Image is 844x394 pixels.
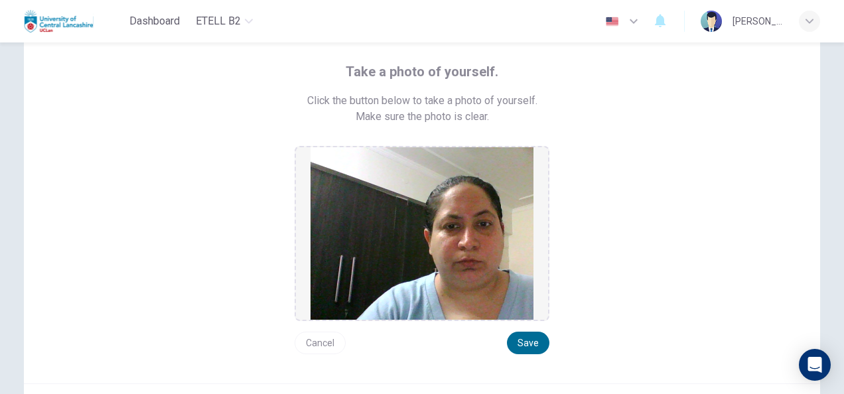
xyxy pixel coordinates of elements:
span: Click the button below to take a photo of yourself. [307,93,537,109]
span: Dashboard [129,13,180,29]
div: Open Intercom Messenger [799,349,831,381]
a: Uclan logo [24,8,124,34]
span: eTELL B2 [196,13,241,29]
button: eTELL B2 [190,9,258,33]
img: Uclan logo [24,8,94,34]
button: Cancel [295,332,346,354]
span: Make sure the photo is clear. [356,109,489,125]
span: Take a photo of yourself. [346,61,498,82]
button: Save [507,332,549,354]
img: Profile picture [701,11,722,32]
button: Dashboard [124,9,185,33]
img: preview screemshot [311,147,533,320]
div: [PERSON_NAME] [733,13,783,29]
img: en [604,17,620,27]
